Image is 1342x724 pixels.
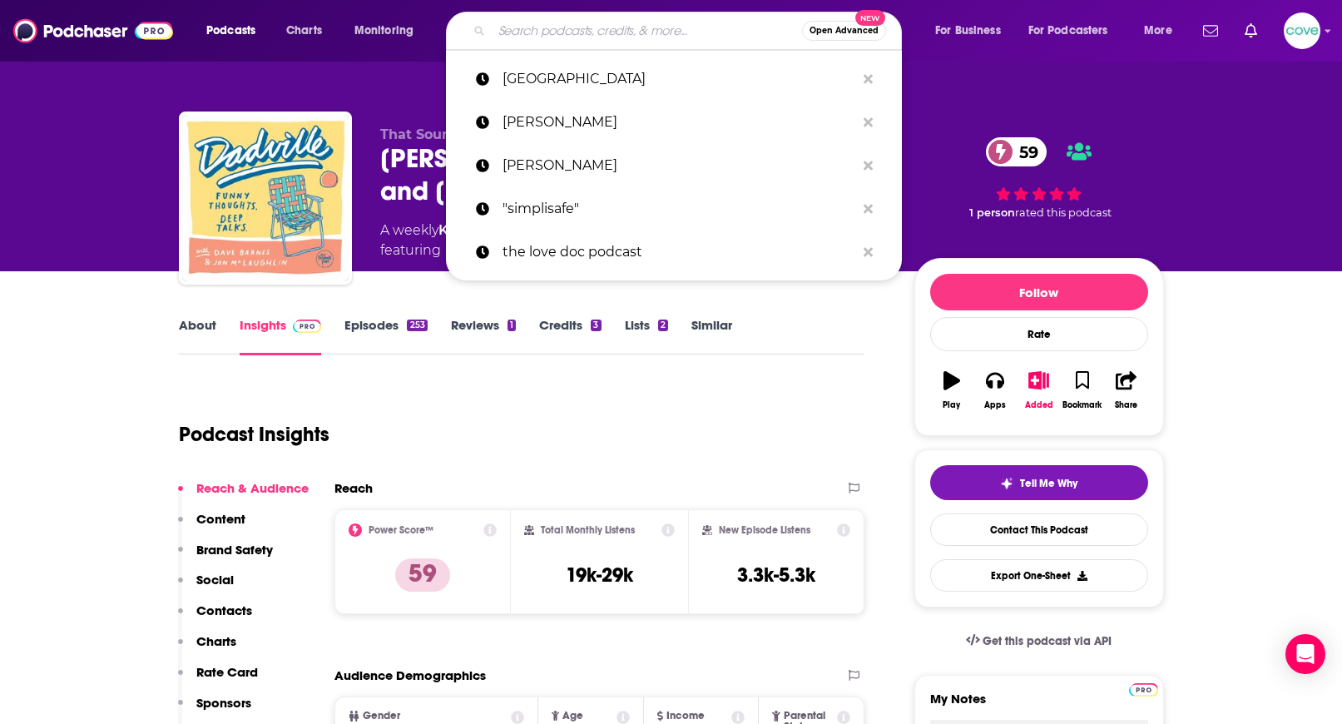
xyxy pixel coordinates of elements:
[1238,17,1264,45] a: Show notifications dropdown
[196,542,273,558] p: Brand Safety
[1285,634,1325,674] div: Open Intercom Messenger
[178,664,258,695] button: Rate Card
[1196,17,1225,45] a: Show notifications dropdown
[178,542,273,573] button: Brand Safety
[986,137,1047,166] a: 59
[334,480,373,496] h2: Reach
[984,400,1006,410] div: Apps
[395,558,450,592] p: 59
[178,572,234,603] button: Social
[492,17,802,44] input: Search podcasts, credits, & more...
[1104,360,1147,420] button: Share
[1020,477,1077,490] span: Tell Me Why
[1144,19,1172,42] span: More
[810,27,879,35] span: Open Advanced
[625,317,668,355] a: Lists2
[196,603,252,618] p: Contacts
[969,206,1015,219] span: 1 person
[446,231,902,274] a: the love doc podcast
[363,711,400,722] span: Gender
[343,17,435,44] button: open menu
[973,360,1017,420] button: Apps
[930,465,1148,500] button: tell me why sparkleTell Me Why
[462,12,918,50] div: Search podcasts, credits, & more...
[1284,12,1320,49] img: User Profile
[943,400,960,410] div: Play
[503,187,855,231] p: "simplisafe"
[930,559,1148,592] button: Export One-Sheet
[179,422,329,447] h1: Podcast Insights
[178,480,309,511] button: Reach & Audience
[206,19,255,42] span: Podcasts
[196,664,258,680] p: Rate Card
[541,524,635,536] h2: Total Monthly Listens
[591,320,601,331] div: 3
[666,711,705,722] span: Income
[1015,206,1112,219] span: rated this podcast
[380,221,725,260] div: A weekly podcast
[503,101,855,144] p: candace owens
[446,144,902,187] a: [PERSON_NAME]
[380,241,725,260] span: featuring
[1132,17,1193,44] button: open menu
[196,480,309,496] p: Reach & Audience
[380,126,563,142] span: That Sounds Fun Network
[446,101,902,144] a: [PERSON_NAME]
[719,524,810,536] h2: New Episode Listens
[451,317,516,355] a: Reviews1
[344,317,427,355] a: Episodes253
[930,513,1148,546] a: Contact This Podcast
[658,320,668,331] div: 2
[503,57,855,101] p: dadville
[1284,12,1320,49] span: Logged in as CovePodcast
[924,17,1022,44] button: open menu
[562,711,583,722] span: Age
[802,21,886,41] button: Open AdvancedNew
[178,633,236,664] button: Charts
[855,10,885,26] span: New
[438,222,468,238] a: Kids
[508,320,516,331] div: 1
[1003,137,1047,166] span: 59
[1025,400,1053,410] div: Added
[953,621,1126,662] a: Get this podcast via API
[196,572,234,588] p: Social
[178,603,252,633] button: Contacts
[539,317,601,355] a: Credits3
[1017,360,1060,420] button: Added
[179,317,216,355] a: About
[13,15,173,47] img: Podchaser - Follow, Share and Rate Podcasts
[503,231,855,274] p: the love doc podcast
[930,691,1148,720] label: My Notes
[196,695,251,711] p: Sponsors
[334,667,486,683] h2: Audience Demographics
[1129,683,1158,697] img: Podchaser Pro
[1284,12,1320,49] button: Show profile menu
[369,524,433,536] h2: Power Score™
[178,511,245,542] button: Content
[293,320,322,333] img: Podchaser Pro
[1129,681,1158,697] a: Pro website
[737,563,815,588] h3: 3.3k-5.3k
[1115,400,1137,410] div: Share
[930,274,1148,310] button: Follow
[275,17,332,44] a: Charts
[240,317,322,355] a: InsightsPodchaser Pro
[182,115,349,281] img: Dadville with Dave Barnes and Jon McLaughlin
[196,511,245,527] p: Content
[196,633,236,649] p: Charts
[286,19,322,42] span: Charts
[503,144,855,187] p: candace
[1000,477,1013,490] img: tell me why sparkle
[914,126,1164,231] div: 59 1 personrated this podcast
[691,317,732,355] a: Similar
[195,17,277,44] button: open menu
[407,320,427,331] div: 253
[1018,17,1132,44] button: open menu
[566,563,633,588] h3: 19k-29k
[354,19,413,42] span: Monitoring
[1061,360,1104,420] button: Bookmark
[930,360,973,420] button: Play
